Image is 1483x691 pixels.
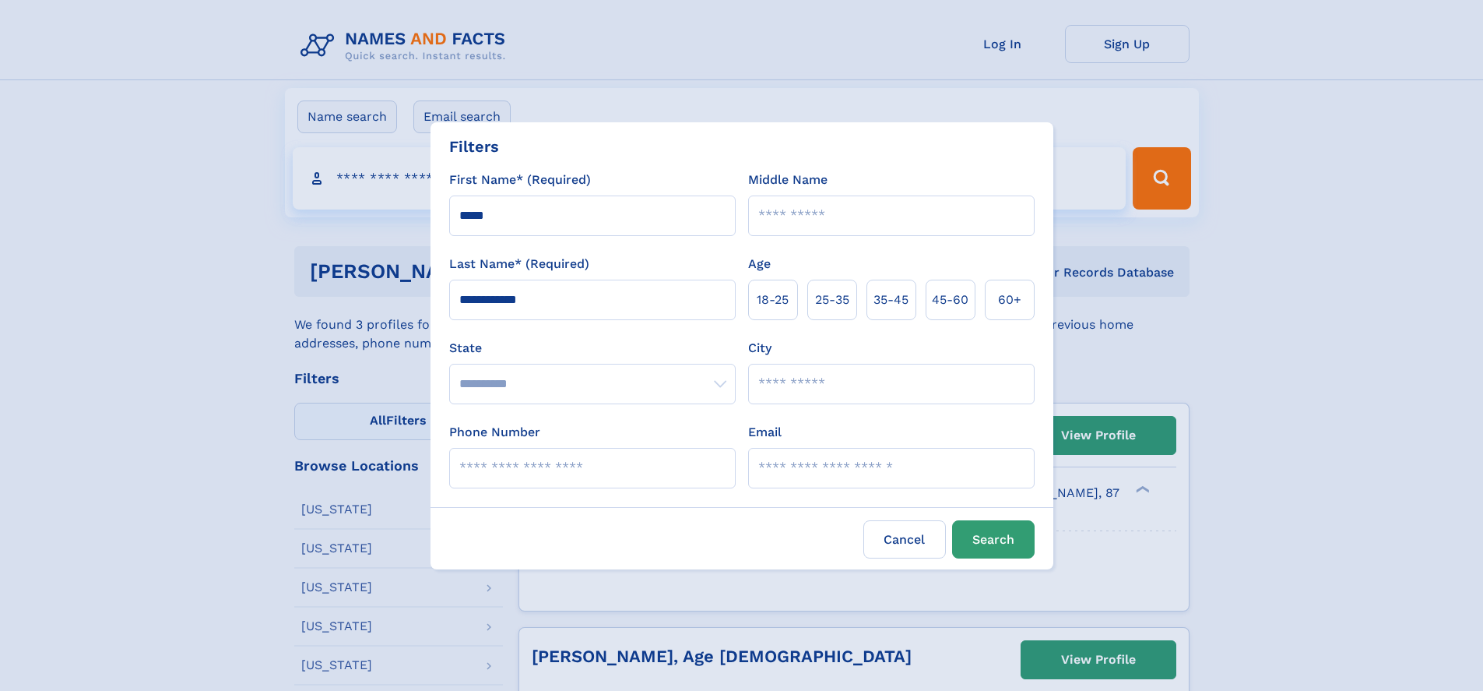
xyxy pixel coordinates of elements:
span: 25‑35 [815,291,849,309]
label: First Name* (Required) [449,171,591,189]
label: Last Name* (Required) [449,255,589,273]
button: Search [952,520,1035,559]
label: State [449,339,736,358]
label: City [748,339,771,358]
label: Email [748,423,782,442]
label: Age [748,255,771,273]
label: Cancel [863,520,946,559]
span: 18‑25 [757,291,789,309]
span: 45‑60 [932,291,968,309]
span: 35‑45 [873,291,908,309]
label: Phone Number [449,423,540,442]
span: 60+ [998,291,1021,309]
div: Filters [449,135,499,158]
label: Middle Name [748,171,828,189]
